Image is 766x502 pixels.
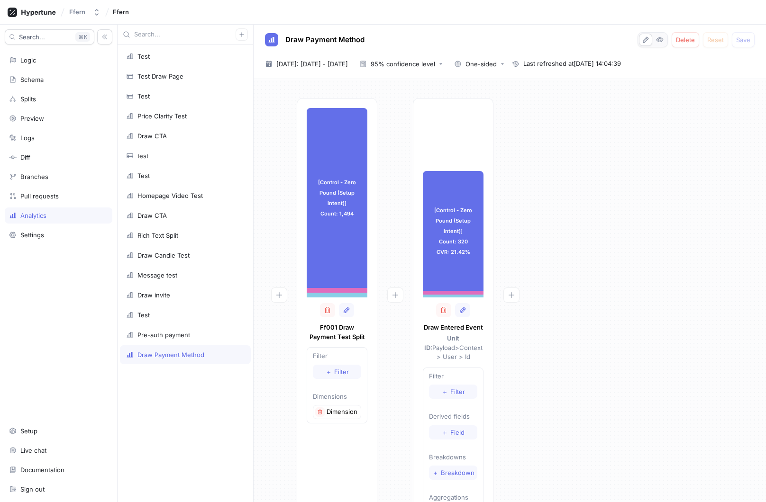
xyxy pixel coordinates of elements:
div: Preview [20,115,44,122]
span: ＋ [326,369,332,375]
span: Search... [19,34,45,40]
div: Pre-auth payment [137,331,190,339]
div: Pull requests [20,192,59,200]
div: Draw Payment Method [137,351,204,359]
span: Draw Payment Method [285,36,365,44]
div: Test [137,92,150,100]
div: test [137,152,148,160]
div: Settings [20,231,44,239]
span: Save [736,37,750,43]
div: One-sided [465,61,497,67]
p: Filter [313,351,361,361]
button: Save [732,32,755,47]
div: Documentation [20,466,64,474]
div: Test Draw Page [137,72,183,80]
button: ＋Breakdown [429,466,477,480]
p: Ff001 Draw Payment Test Split [307,323,367,341]
div: Ffern [69,8,85,16]
div: Homepage Video Test [137,192,203,199]
div: Test [137,53,150,60]
span: Delete [676,37,695,43]
span: Filter [450,389,465,394]
button: ＋Field [429,425,477,439]
p: Dimension 1 [327,407,359,417]
button: Reset [703,32,728,47]
span: Filter [334,369,349,375]
span: ＋ [432,470,438,475]
button: Search...K [5,29,94,45]
div: Diff [20,153,30,161]
div: Branches [20,173,48,180]
button: One-sided [450,57,508,71]
button: ＋Filter [313,365,361,379]
div: K [75,32,90,42]
a: Documentation [5,462,112,478]
button: ＋Filter [429,385,477,399]
div: Price Clarity Test [137,112,187,120]
p: Draw Entered Event [423,323,483,332]
button: 95% confidence level [356,57,447,71]
div: Logs [20,134,35,142]
p: Dimensions [313,392,361,402]
div: Live chat [20,447,46,454]
span: [DATE]: [DATE] - [DATE] [276,59,348,69]
div: Rich Text Split [137,232,178,239]
div: Draw CTA [137,212,167,219]
div: Message test [137,271,177,279]
button: Delete [672,32,699,47]
div: [Control - Zero Pound (Setup intent)] Count: 1,494 [307,108,367,288]
div: Draw CTA [137,132,167,140]
div: Analytics [20,212,46,219]
div: Schema [20,76,44,83]
span: Ffern [113,9,129,15]
span: Field [450,430,465,435]
div: Draw Candle Test [137,251,190,259]
div: Test [137,311,150,319]
span: Breakdown [441,470,474,475]
div: [Control - Zero Pound (Setup intent)] Count: 320 CVR: 21.42% [423,171,483,290]
p: Breakdowns [429,453,477,462]
strong: Unit ID: [424,334,460,351]
div: Test [137,172,150,179]
div: Draw invite [137,291,170,299]
p: Filter [429,372,477,381]
div: Splits [20,95,36,103]
p: Payload > Context > User > Id [423,334,483,362]
span: Last refreshed at [DATE] 14:04:39 [523,59,621,69]
div: Sign out [20,485,45,493]
div: Logic [20,56,36,64]
div: 95% confidence level [371,61,435,67]
span: ＋ [442,389,448,394]
div: Setup [20,427,37,435]
p: Derived fields [429,412,477,421]
span: Reset [707,37,724,43]
button: Ffern [65,4,104,20]
input: Search... [134,30,236,39]
span: ＋ [442,430,448,435]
